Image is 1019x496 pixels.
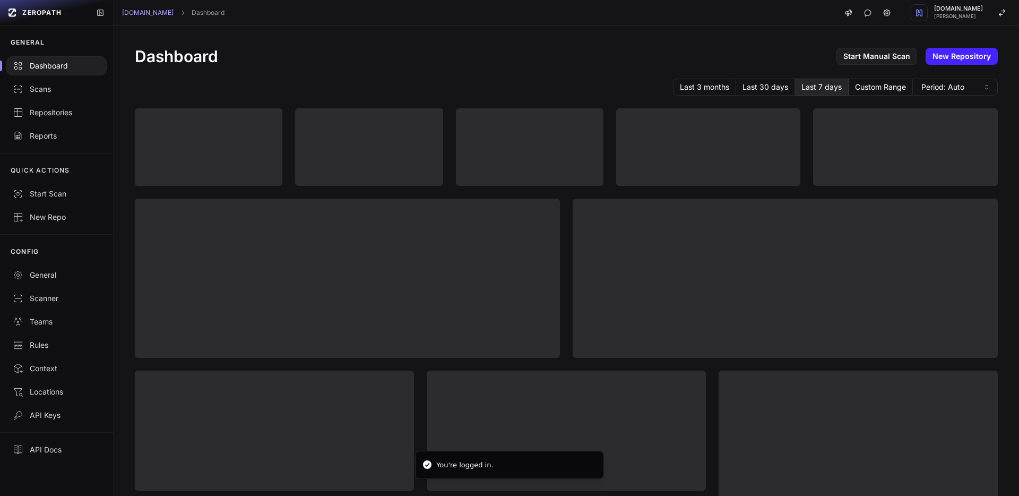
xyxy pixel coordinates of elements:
[934,6,983,12] span: [DOMAIN_NAME]
[934,14,983,19] span: [PERSON_NAME]
[122,8,224,17] nav: breadcrumb
[13,212,100,223] div: New Repo
[13,340,100,350] div: Rules
[13,444,100,455] div: API Docs
[11,38,45,47] p: GENERAL
[795,79,849,96] button: Last 7 days
[13,410,100,421] div: API Keys
[436,460,494,471] div: You're logged in.
[836,48,917,65] a: Start Manual Scan
[926,48,998,65] a: New Repository
[122,8,174,17] a: [DOMAIN_NAME]
[13,189,100,199] div: Start Scan
[921,82,964,92] span: Period: Auto
[849,79,913,96] button: Custom Range
[13,293,100,304] div: Scanner
[673,79,736,96] button: Last 3 months
[736,79,795,96] button: Last 30 days
[982,83,991,91] svg: caret sort,
[192,8,224,17] a: Dashboard
[13,61,100,71] div: Dashboard
[13,317,100,327] div: Teams
[11,247,39,256] p: CONFIG
[13,387,100,397] div: Locations
[13,131,100,141] div: Reports
[13,107,100,118] div: Repositories
[22,8,62,17] span: ZEROPATH
[135,47,218,66] h1: Dashboard
[11,166,70,175] p: QUICK ACTIONS
[13,84,100,95] div: Scans
[13,363,100,374] div: Context
[4,4,88,21] a: ZEROPATH
[13,270,100,280] div: General
[179,9,186,16] svg: chevron right,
